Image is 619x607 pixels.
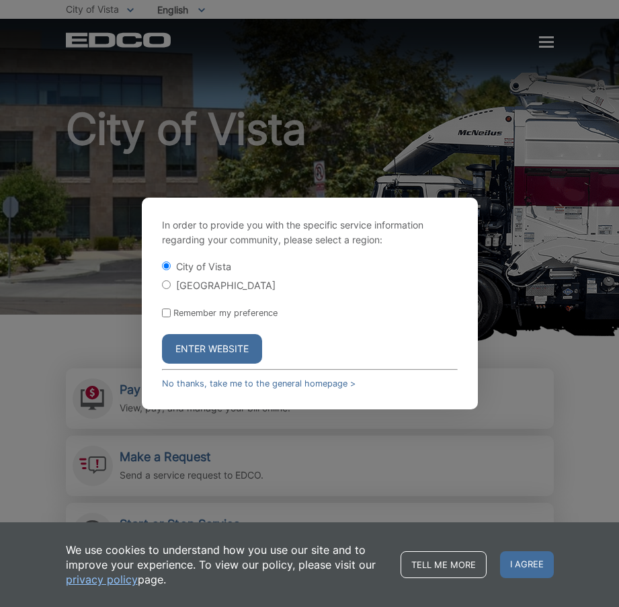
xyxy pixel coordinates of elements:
button: Enter Website [162,334,262,364]
p: In order to provide you with the specific service information regarding your community, please se... [162,218,458,247]
a: No thanks, take me to the general homepage > [162,378,356,389]
label: Remember my preference [173,308,278,318]
p: We use cookies to understand how you use our site and to improve your experience. To view our pol... [66,542,387,587]
a: privacy policy [66,572,138,587]
label: [GEOGRAPHIC_DATA] [176,280,276,291]
label: City of Vista [176,261,231,272]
